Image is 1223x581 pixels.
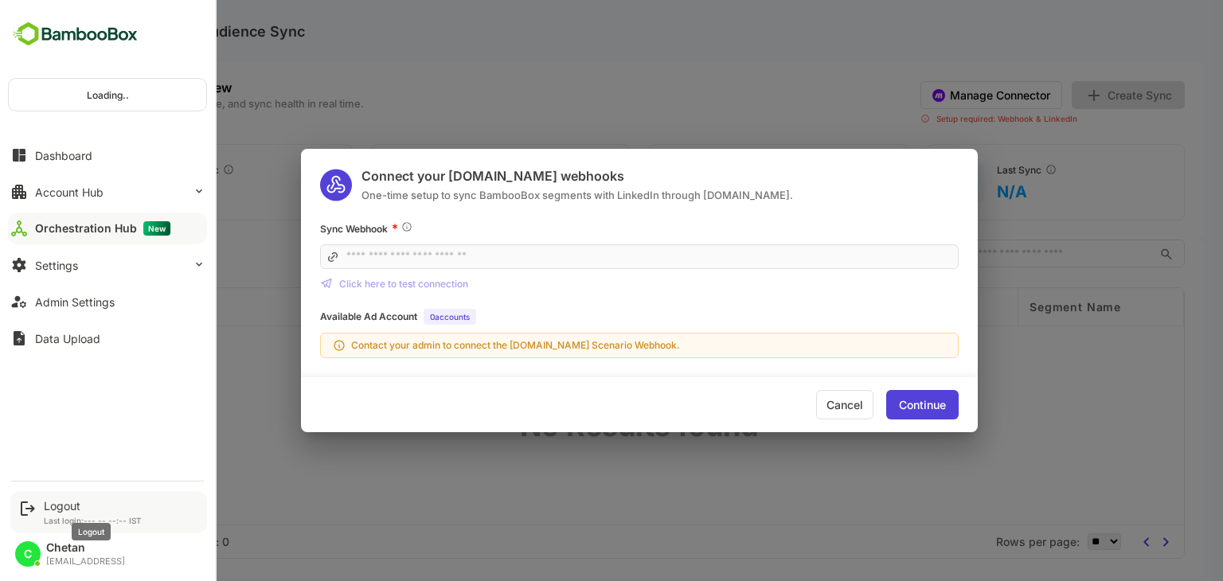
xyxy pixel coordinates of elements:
div: Admin Settings [35,295,115,309]
span: Click here to test connection [283,278,412,290]
div: Connect your [DOMAIN_NAME] webhooks [306,168,737,184]
img: BambooboxFullLogoMark.5f36c76dfaba33ec1ec1367b70bb1252.svg [8,19,143,49]
div: Data Upload [35,332,100,345]
div: Chetan [46,541,125,555]
div: Available Ad Account [264,312,361,322]
div: Logout [44,499,142,513]
button: Data Upload [8,322,207,354]
p: Last login: --- -- --:-- IST [44,516,142,525]
span: Required for pushing segments to LinkedIn. [345,220,358,236]
button: Orchestration HubNew [8,213,207,244]
div: Dashboard [35,149,92,162]
span: Sync Webhook [264,223,332,235]
div: Contact your admin to connect the [DOMAIN_NAME] Scenario Webhook. [295,341,624,350]
button: Settings [8,249,207,281]
div: 0 accounts [368,309,420,325]
div: One-time setup to sync BambooBox segments with LinkedIn through [DOMAIN_NAME]. [306,189,737,201]
button: Dashboard [8,139,207,171]
div: Account Hub [35,185,104,199]
div: Settings [35,259,78,272]
div: [EMAIL_ADDRESS] [46,556,125,567]
button: Account Hub [8,176,207,208]
div: Cancel [760,390,818,419]
div: Continue [843,400,890,411]
span: New [143,221,170,236]
button: Admin Settings [8,286,207,318]
div: Loading.. [9,79,206,111]
div: C [15,541,41,567]
div: Orchestration Hub [35,221,170,236]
